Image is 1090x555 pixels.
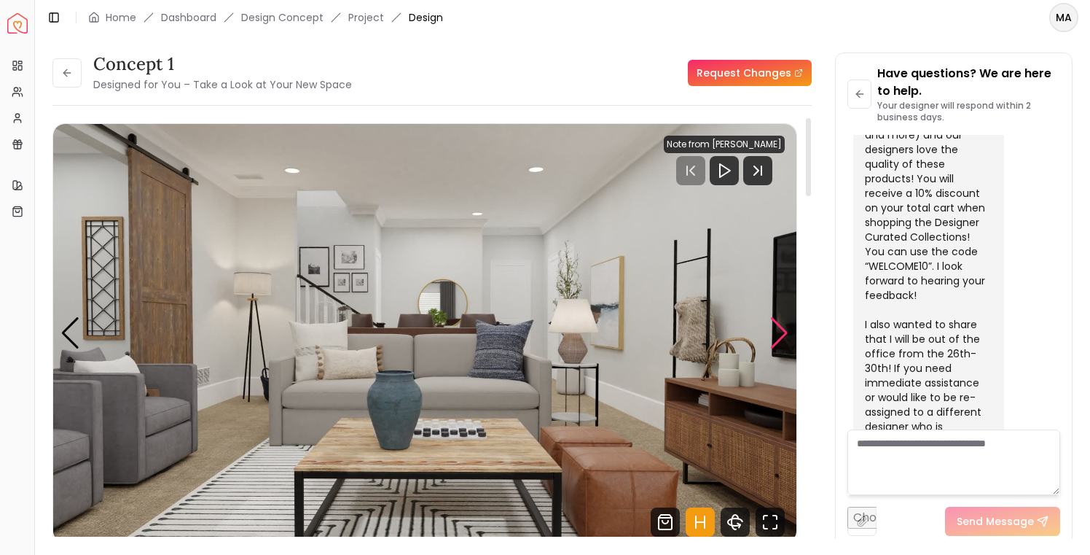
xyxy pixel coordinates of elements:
[743,156,772,185] svg: Next Track
[7,13,28,34] a: Spacejoy
[53,124,796,543] img: Design Render 1
[664,136,785,153] div: Note from [PERSON_NAME]
[715,162,733,179] svg: Play
[721,508,750,537] svg: 360 View
[651,508,680,537] svg: Shop Products from this design
[1049,3,1078,32] button: MA
[348,10,384,25] a: Project
[106,10,136,25] a: Home
[686,508,715,537] svg: Hotspots Toggle
[60,317,80,349] div: Previous slide
[756,508,785,537] svg: Fullscreen
[688,60,812,86] a: Request Changes
[877,65,1060,100] p: Have questions? We are here to help.
[877,100,1060,123] p: Your designer will respond within 2 business days.
[409,10,443,25] span: Design
[161,10,216,25] a: Dashboard
[769,317,789,349] div: Next slide
[53,124,796,543] div: Carousel
[93,77,352,92] small: Designed for You – Take a Look at Your New Space
[93,53,352,76] h3: Concept 1
[7,13,28,34] img: Spacejoy Logo
[1051,4,1077,31] span: MA
[241,10,324,25] li: Design Concept
[53,124,796,543] div: 4 / 8
[88,10,443,25] nav: breadcrumb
